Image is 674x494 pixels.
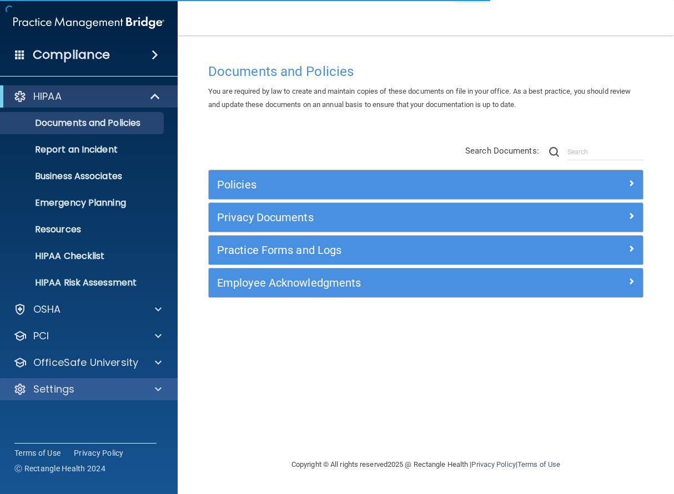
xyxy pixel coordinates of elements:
[7,171,159,182] p: Business Associates
[33,329,49,343] p: PCI
[7,144,159,155] p: Report an Incident
[465,146,539,156] span: Search Documents:
[208,87,631,109] span: You are required by law to create and maintain copies of these documents on file in your office. ...
[13,329,162,343] a: PCI
[217,179,526,191] h5: Policies
[481,415,661,460] iframe: Drift Widget Chat Controller
[13,90,161,103] a: HIPAA
[13,12,164,34] img: PMB logo
[223,447,628,482] div: Copyright © All rights reserved 2025 @ Rectangle Health | |
[567,144,643,160] input: Search
[7,224,159,235] p: Resources
[217,277,526,289] h5: Employee Acknowledgments
[217,274,635,292] a: Employee Acknowledgments
[14,463,105,474] span: Ⓒ Rectangle Health 2024
[33,90,62,103] p: HIPAA
[549,147,559,157] img: ic-search.3b580494.png
[517,460,560,468] a: Terms of Use
[74,447,124,459] a: Privacy Policy
[33,47,110,63] h4: Compliance
[208,64,643,79] h4: Documents and Policies
[33,303,61,316] p: OSHA
[7,277,159,288] p: HIPAA Risk Assessment
[217,208,635,226] a: Privacy Documents
[471,460,515,468] a: Privacy Policy
[217,211,526,223] h5: Privacy Documents
[13,383,162,396] a: Settings
[7,251,159,262] p: HIPAA Checklist
[13,356,162,369] a: OfficeSafe University
[217,176,635,193] a: Policies
[7,197,159,208] p: Emergency Planning
[33,383,74,396] p: Settings
[217,244,526,256] h5: Practice Forms and Logs
[33,356,138,369] p: OfficeSafe University
[7,118,159,129] p: Documents and Policies
[217,241,635,259] a: Practice Forms and Logs
[14,447,61,459] a: Terms of Use
[13,303,162,316] a: OSHA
